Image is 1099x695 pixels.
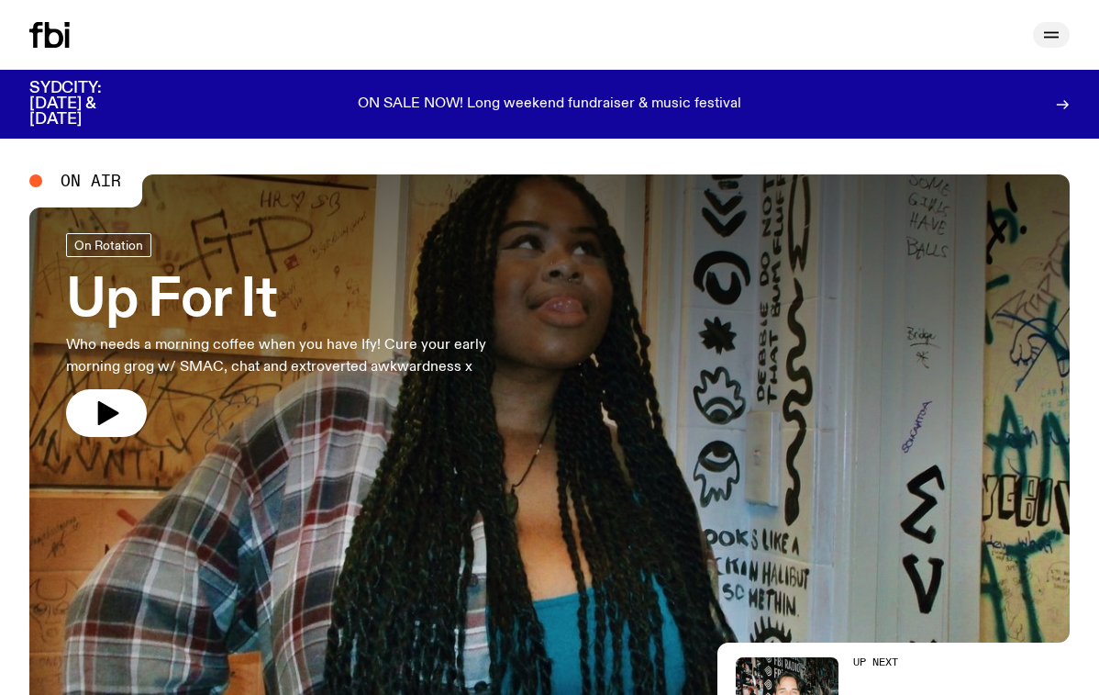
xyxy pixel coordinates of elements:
h3: Up For It [66,275,536,327]
h2: Up Next [853,657,1070,667]
span: On Rotation [74,238,143,252]
h3: SYDCITY: [DATE] & [DATE] [29,81,147,128]
span: On Air [61,173,121,189]
p: Who needs a morning coffee when you have Ify! Cure your early morning grog w/ SMAC, chat and extr... [66,334,536,378]
p: ON SALE NOW! Long weekend fundraiser & music festival [358,96,741,113]
a: On Rotation [66,233,151,257]
a: Up For ItWho needs a morning coffee when you have Ify! Cure your early morning grog w/ SMAC, chat... [66,233,536,437]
